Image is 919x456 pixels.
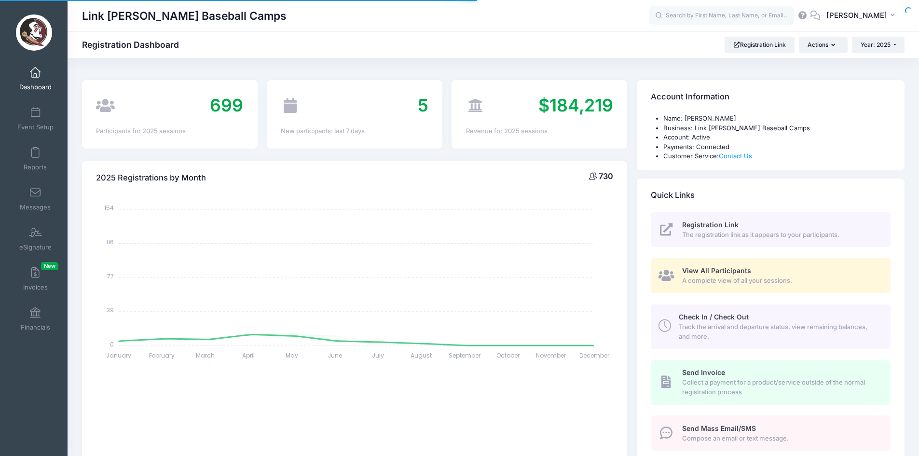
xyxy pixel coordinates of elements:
[281,126,428,136] div: New participants: last 7 days
[23,283,48,291] span: Invoices
[107,306,114,314] tspan: 39
[13,262,58,296] a: InvoicesNew
[651,304,891,349] a: Check In / Check Out Track the arrival and departure status, view remaining balances, and more.
[13,142,58,176] a: Reports
[679,313,749,321] span: Check In / Check Out
[105,204,114,212] tspan: 154
[663,114,891,124] li: Name: [PERSON_NAME]
[96,164,206,192] h4: 2025 Registrations by Month
[196,351,215,359] tspan: March
[663,124,891,133] li: Business: Link [PERSON_NAME] Baseball Camps
[13,302,58,336] a: Financials
[599,171,613,181] span: 730
[13,62,58,96] a: Dashboard
[826,10,887,21] span: [PERSON_NAME]
[328,351,343,359] tspan: June
[13,182,58,216] a: Messages
[725,37,795,53] a: Registration Link
[150,351,175,359] tspan: February
[820,5,905,27] button: [PERSON_NAME]
[411,351,432,359] tspan: August
[538,95,613,116] span: $184,219
[24,163,47,171] span: Reports
[19,83,52,91] span: Dashboard
[418,95,428,116] span: 5
[682,378,879,397] span: Collect a payment for a product/service outside of the normal registration process
[682,434,879,443] span: Compose an email or text message.
[16,14,52,51] img: Link Jarrett Baseball Camps
[682,221,739,229] span: Registration Link
[13,102,58,136] a: Event Setup
[719,152,752,160] a: Contact Us
[19,243,52,251] span: eSignature
[82,5,287,27] h1: Link [PERSON_NAME] Baseball Camps
[82,40,187,50] h1: Registration Dashboard
[799,37,847,53] button: Actions
[651,181,695,209] h4: Quick Links
[110,340,114,348] tspan: 0
[651,360,891,404] a: Send Invoice Collect a payment for a product/service outside of the normal registration process
[663,152,891,161] li: Customer Service:
[496,351,520,359] tspan: October
[663,133,891,142] li: Account: Active
[651,258,891,293] a: View All Participants A complete view of all your sessions.
[108,272,114,280] tspan: 77
[536,351,566,359] tspan: November
[107,351,132,359] tspan: January
[682,230,879,240] span: The registration link as it appears to your participants.
[210,95,243,116] span: 699
[242,351,255,359] tspan: April
[682,424,756,432] span: Send Mass Email/SMS
[861,41,891,48] span: Year: 2025
[679,322,879,341] span: Track the arrival and departure status, view remaining balances, and more.
[651,212,891,248] a: Registration Link The registration link as it appears to your participants.
[466,126,613,136] div: Revenue for 2025 sessions
[649,6,794,26] input: Search by First Name, Last Name, or Email...
[96,126,243,136] div: Participants for 2025 sessions
[13,222,58,256] a: eSignature
[107,238,114,246] tspan: 116
[21,323,50,332] span: Financials
[682,266,751,275] span: View All Participants
[852,37,905,53] button: Year: 2025
[682,276,879,286] span: A complete view of all your sessions.
[682,368,725,376] span: Send Invoice
[651,415,891,451] a: Send Mass Email/SMS Compose an email or text message.
[17,123,54,131] span: Event Setup
[372,351,384,359] tspan: July
[20,203,51,211] span: Messages
[663,142,891,152] li: Payments: Connected
[579,351,610,359] tspan: December
[41,262,58,270] span: New
[286,351,298,359] tspan: May
[449,351,481,359] tspan: September
[651,83,729,111] h4: Account Information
